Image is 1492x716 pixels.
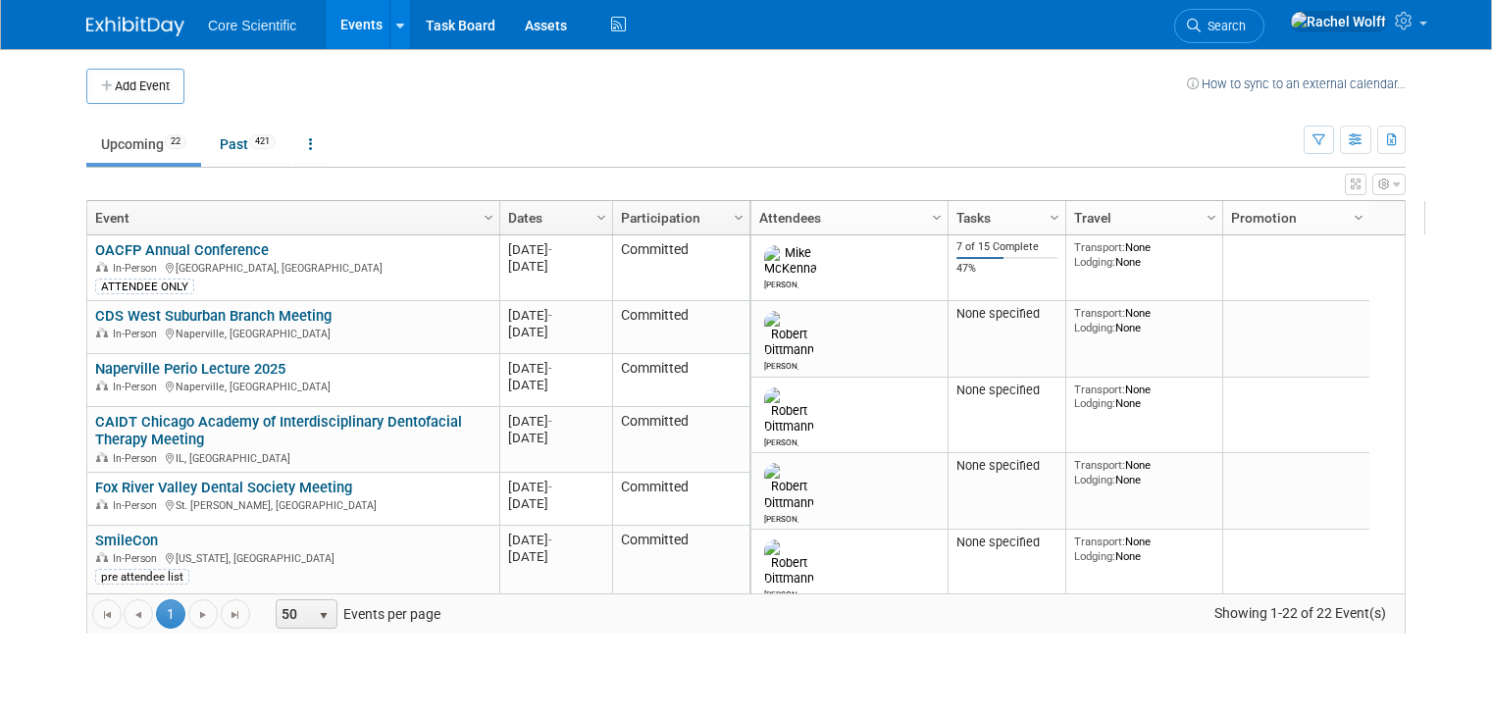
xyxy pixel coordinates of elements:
a: Tasks [956,201,1053,234]
a: Column Settings [1349,201,1370,230]
span: Column Settings [731,210,746,226]
div: [DATE] [508,241,603,258]
img: In-Person Event [96,452,108,462]
div: [GEOGRAPHIC_DATA], [GEOGRAPHIC_DATA] [95,259,490,276]
span: In-Person [113,552,163,565]
a: Dates [508,201,599,234]
div: Mike McKenna [764,277,798,289]
div: None None [1074,306,1215,334]
a: OACFP Annual Conference [95,241,269,259]
div: None specified [956,306,1058,322]
div: IL, [GEOGRAPHIC_DATA] [95,449,490,466]
span: Column Settings [481,210,496,226]
span: Lodging: [1074,473,1115,486]
span: Lodging: [1074,396,1115,410]
div: [DATE] [508,532,603,548]
td: Committed [612,407,749,473]
a: Naperville Perio Lecture 2025 [95,360,285,378]
img: In-Person Event [96,328,108,337]
a: SmileCon [95,532,158,549]
span: Search [1201,19,1246,33]
img: In-Person Event [96,381,108,390]
div: 7 of 15 Complete [956,240,1058,254]
td: Committed [612,473,749,526]
div: St. [PERSON_NAME], [GEOGRAPHIC_DATA] [95,496,490,513]
span: Transport: [1074,383,1125,396]
span: - [548,308,552,323]
span: - [548,414,552,429]
a: How to sync to an external calendar... [1187,77,1406,91]
span: Column Settings [593,210,609,226]
div: [DATE] [508,548,603,565]
span: 421 [249,134,276,149]
img: Rachel Wolff [1290,11,1387,32]
div: pre attendee list [95,569,189,585]
td: Committed [612,354,749,407]
a: CAIDT Chicago Academy of Interdisciplinary Dentofacial Therapy Meeting [95,413,462,449]
div: [DATE] [508,307,603,324]
a: Go to the next page [188,599,218,629]
div: None None [1074,458,1215,486]
span: Transport: [1074,240,1125,254]
a: Column Settings [592,201,613,230]
div: Naperville, [GEOGRAPHIC_DATA] [95,325,490,341]
a: Promotion [1231,201,1357,234]
div: ATTENDEE ONLY [95,279,194,294]
span: Transport: [1074,535,1125,548]
div: Naperville, [GEOGRAPHIC_DATA] [95,378,490,394]
div: [US_STATE], [GEOGRAPHIC_DATA] [95,549,490,566]
a: Column Settings [927,201,949,230]
span: In-Person [113,452,163,465]
span: 1 [156,599,185,629]
div: Robert Dittmann [764,435,798,447]
img: Robert Dittmann [764,463,814,510]
span: select [316,608,332,624]
img: ExhibitDay [86,17,184,36]
img: In-Person Event [96,499,108,509]
div: [DATE] [508,430,603,446]
a: Go to the previous page [124,599,153,629]
span: Go to the last page [228,607,243,623]
div: Robert Dittmann [764,358,798,371]
span: Lodging: [1074,255,1115,269]
span: Lodging: [1074,321,1115,334]
a: Past421 [205,126,290,163]
span: Column Settings [1351,210,1366,226]
td: Committed [612,235,749,301]
span: 50 [277,600,310,628]
span: In-Person [113,328,163,340]
span: - [548,480,552,494]
span: Column Settings [929,210,945,226]
div: [DATE] [508,413,603,430]
a: Column Settings [479,201,500,230]
img: In-Person Event [96,262,108,272]
span: In-Person [113,262,163,275]
span: Lodging: [1074,549,1115,563]
img: Robert Dittmann [764,539,814,587]
span: - [548,361,552,376]
img: Mike McKenna [764,245,817,277]
div: None specified [956,383,1058,398]
span: - [548,242,552,257]
div: Robert Dittmann [764,511,798,524]
span: Events per page [251,599,460,629]
a: Column Settings [729,201,750,230]
span: Core Scientific [208,18,296,33]
span: Column Settings [1047,210,1062,226]
img: Robert Dittmann [764,387,814,435]
span: Column Settings [1204,210,1219,226]
a: Column Settings [1045,201,1066,230]
div: None specified [956,458,1058,474]
img: In-Person Event [96,552,108,562]
span: - [548,533,552,547]
a: Upcoming22 [86,126,201,163]
td: Committed [612,301,749,354]
span: Go to the previous page [130,607,146,623]
a: Go to the last page [221,599,250,629]
span: Transport: [1074,306,1125,320]
span: Go to the next page [195,607,211,623]
span: In-Person [113,381,163,393]
a: Go to the first page [92,599,122,629]
div: None None [1074,535,1215,563]
span: Transport: [1074,458,1125,472]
